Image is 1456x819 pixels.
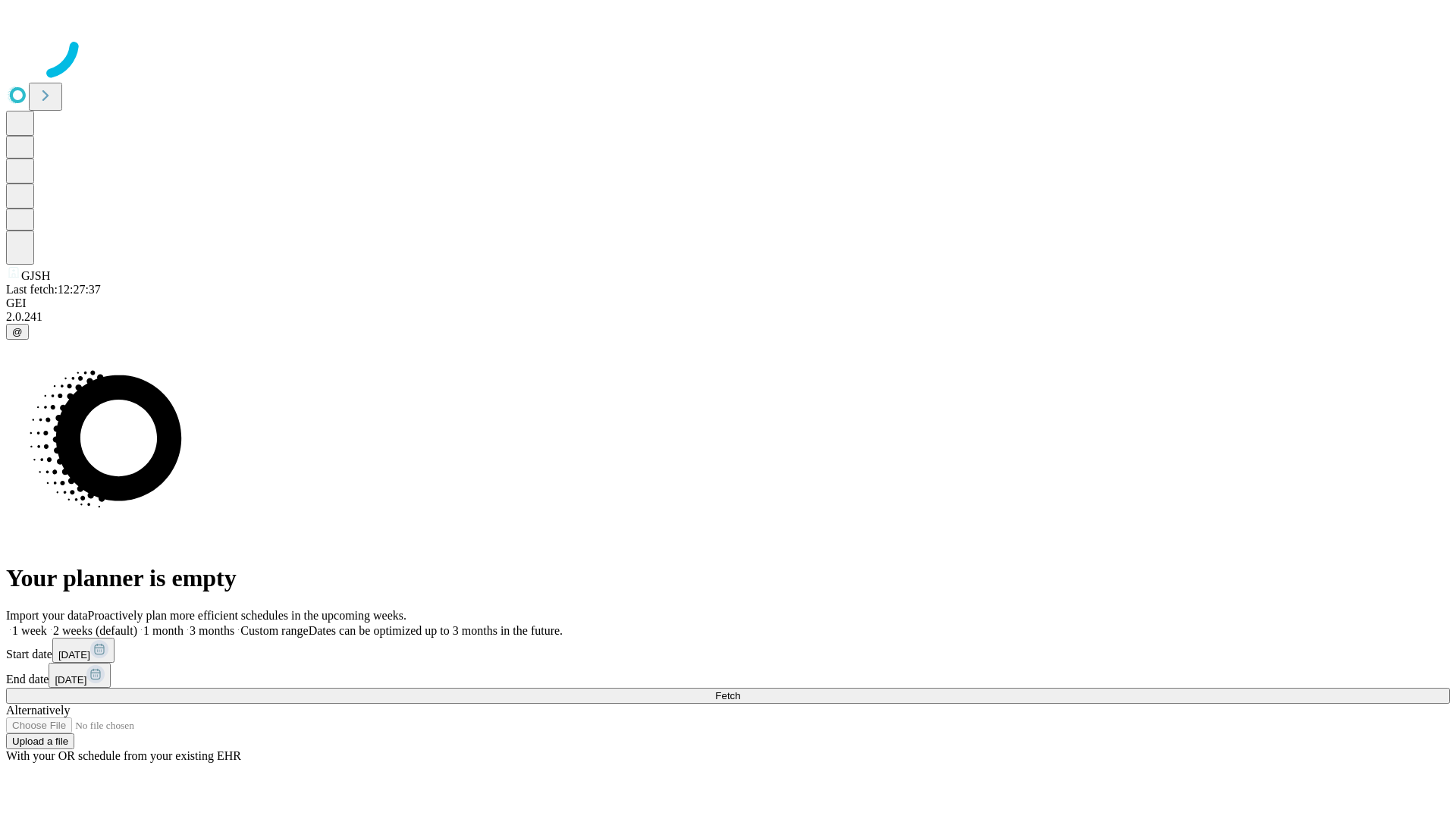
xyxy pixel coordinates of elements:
[6,297,1450,310] div: GEI
[58,649,90,661] span: [DATE]
[6,609,88,622] span: Import your data
[6,564,1450,592] h1: Your planner is empty
[55,674,86,686] span: [DATE]
[190,624,234,637] span: 3 months
[49,663,111,688] button: [DATE]
[309,624,563,637] span: Dates can be optimized up to 3 months in the future.
[6,663,1450,688] div: End date
[6,733,74,749] button: Upload a file
[52,638,115,663] button: [DATE]
[6,283,101,296] span: Last fetch: 12:27:37
[6,638,1450,663] div: Start date
[6,324,29,340] button: @
[143,624,184,637] span: 1 month
[715,690,740,701] span: Fetch
[88,609,406,622] span: Proactively plan more efficient schedules in the upcoming weeks.
[240,624,308,637] span: Custom range
[12,624,47,637] span: 1 week
[6,310,1450,324] div: 2.0.241
[53,624,137,637] span: 2 weeks (default)
[21,269,50,282] span: GJSH
[6,704,70,717] span: Alternatively
[12,326,23,337] span: @
[6,688,1450,704] button: Fetch
[6,749,241,762] span: With your OR schedule from your existing EHR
